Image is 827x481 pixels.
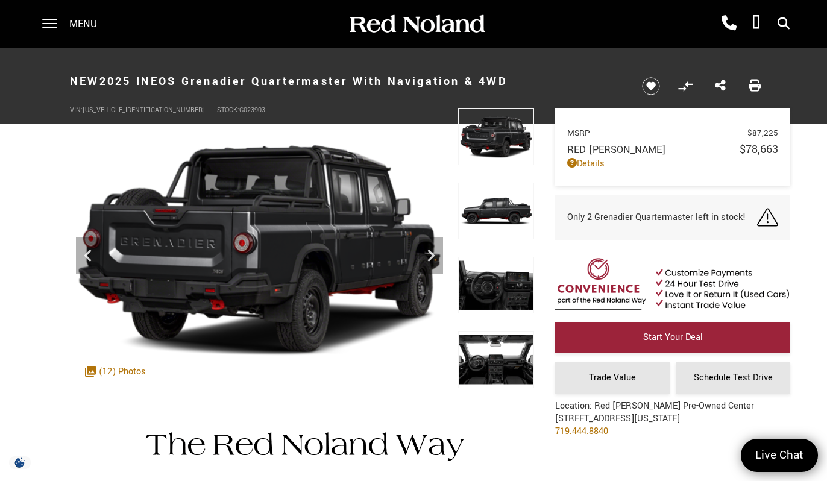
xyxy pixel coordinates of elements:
a: 719.444.8840 [555,425,608,438]
a: MSRP $87,225 [567,127,778,139]
img: New 2025 Black INEOS Quartermaster image 5 [458,331,534,388]
a: Start Your Deal [555,322,790,353]
img: Opt-Out Icon [6,456,34,469]
img: New 2025 Black INEOS Quartermaster image 4 [458,257,534,314]
span: Trade Value [589,371,636,384]
img: New 2025 Black INEOS Quartermaster image 3 [458,183,534,240]
a: Share this New 2025 INEOS Grenadier Quartermaster With Navigation & 4WD [715,78,726,94]
a: Details [567,157,778,170]
span: [US_VEHICLE_IDENTIFICATION_NUMBER] [83,105,205,115]
span: Start Your Deal [643,331,703,344]
img: New 2025 Black INEOS Quartermaster image 2 [458,108,534,166]
span: Live Chat [749,447,810,464]
span: MSRP [567,127,747,139]
button: Save vehicle [638,77,664,96]
a: Trade Value [555,362,670,394]
h1: 2025 INEOS Grenadier Quartermaster With Navigation & 4WD [70,57,621,105]
span: VIN: [70,105,83,115]
div: Location: Red [PERSON_NAME] Pre-Owned Center [STREET_ADDRESS][US_STATE] [555,400,754,447]
div: Next [419,237,443,274]
div: Previous [76,237,100,274]
section: Click to Open Cookie Consent Modal [6,456,34,469]
span: Schedule Test Drive [694,371,773,384]
span: $87,225 [747,127,778,139]
a: Schedule Test Drive [676,362,790,394]
span: Red [PERSON_NAME] [567,143,740,157]
a: Live Chat [741,439,818,472]
span: Stock: [217,105,239,115]
span: $78,663 [740,142,778,157]
button: Compare Vehicle [676,77,694,95]
span: Only 2 Grenadier Quartermaster left in stock! [567,211,746,224]
strong: New [70,74,99,89]
div: (12) Photos [79,359,152,384]
img: New 2025 Black INEOS Quartermaster image 2 [70,108,449,393]
span: G023903 [239,105,265,115]
a: Red [PERSON_NAME] $78,663 [567,142,778,157]
a: Print this New 2025 INEOS Grenadier Quartermaster With Navigation & 4WD [749,78,761,94]
img: Red Noland Auto Group [347,14,486,35]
